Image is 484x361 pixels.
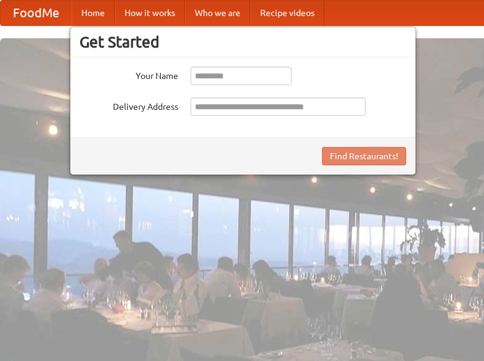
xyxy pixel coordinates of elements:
[80,33,406,51] h3: Get Started
[1,1,72,25] a: FoodMe
[250,1,324,25] a: Recipe videos
[185,1,250,25] a: Who we are
[72,1,115,25] a: Home
[322,147,406,165] button: Find Restaurants!
[80,98,178,113] label: Delivery Address
[115,1,185,25] a: How it works
[80,67,178,82] label: Your Name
